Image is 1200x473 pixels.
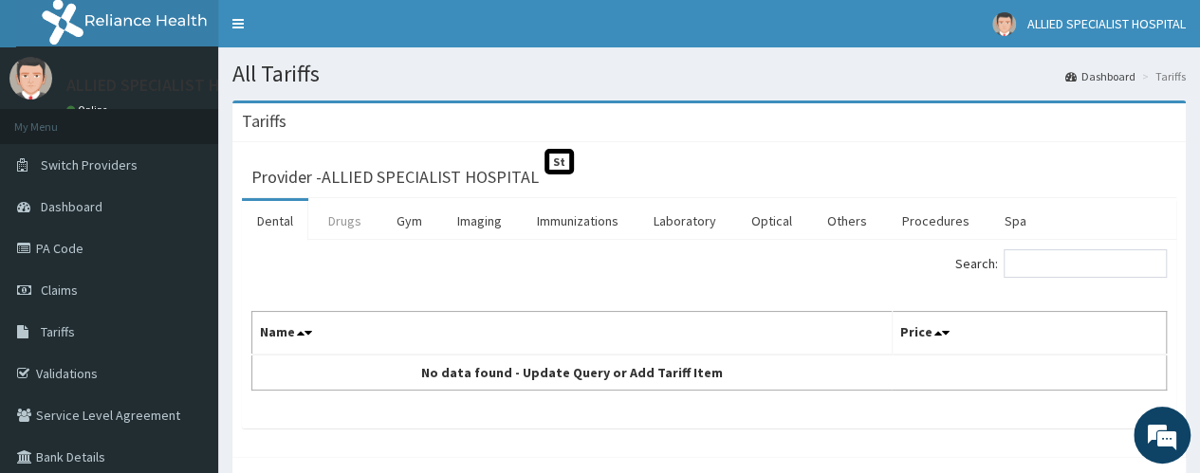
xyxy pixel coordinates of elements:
p: ALLIED SPECIALIST HOSPITAL [66,77,283,94]
h1: All Tariffs [232,62,1186,86]
a: Optical [736,201,807,241]
th: Price [892,312,1166,355]
img: User Image [9,57,52,100]
a: Gym [381,201,437,241]
a: Drugs [313,201,377,241]
td: No data found - Update Query or Add Tariff Item [252,355,893,391]
a: Online [66,103,112,117]
a: Spa [989,201,1042,241]
a: Immunizations [522,201,634,241]
label: Search: [955,249,1167,278]
a: Imaging [442,201,517,241]
a: Dental [242,201,308,241]
a: Procedures [887,201,985,241]
a: Laboratory [638,201,731,241]
span: St [545,149,574,174]
a: Dashboard [1065,68,1135,84]
h3: Provider - ALLIED SPECIALIST HOSPITAL [251,169,539,186]
span: Claims [41,282,78,299]
span: Switch Providers [41,156,138,173]
span: Dashboard [41,198,102,215]
input: Search: [1004,249,1167,278]
a: Others [812,201,882,241]
th: Name [252,312,893,355]
span: ALLIED SPECIALIST HOSPITAL [1027,15,1186,32]
h3: Tariffs [242,113,286,130]
li: Tariffs [1137,68,1186,84]
span: Tariffs [41,323,75,340]
img: User Image [992,12,1016,36]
